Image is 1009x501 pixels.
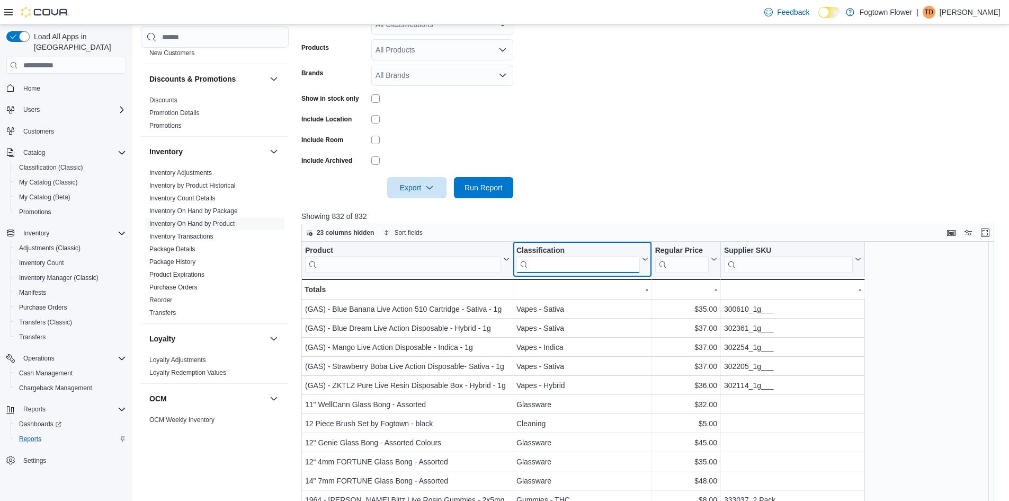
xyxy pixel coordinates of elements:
[11,432,130,446] button: Reports
[317,228,374,237] span: 23 columns hidden
[15,242,85,254] a: Adjustments (Classic)
[860,6,913,19] p: Fogtown Flower
[394,228,422,237] span: Sort fields
[11,366,130,381] button: Cash Management
[2,80,130,95] button: Home
[149,96,177,104] a: Discounts
[305,246,510,273] button: Product
[15,382,126,394] span: Chargeback Management
[760,2,814,23] a: Feedback
[15,191,75,204] a: My Catalog (Beta)
[15,191,126,204] span: My Catalog (Beta)
[149,356,206,364] span: Loyalty Adjustments
[15,331,126,344] span: Transfers
[267,332,280,345] button: Loyalty
[149,333,175,344] h3: Loyalty
[498,46,507,54] button: Open list of options
[962,226,975,239] button: Display options
[11,241,130,256] button: Adjustments (Classic)
[15,176,126,189] span: My Catalog (Classic)
[655,246,709,273] div: Regular Price
[305,474,510,487] div: 14" 7mm FORTUNE Glass Bong - Assorted
[516,283,648,296] div: -
[301,43,329,52] label: Products
[302,226,379,239] button: 23 columns hidden
[19,454,50,467] a: Settings
[23,106,40,114] span: Users
[19,384,92,392] span: Chargeback Management
[655,283,717,296] div: -
[19,454,126,467] span: Settings
[2,102,130,117] button: Users
[305,436,510,449] div: 12" Genie Glass Bong - Assorted Colours
[379,226,426,239] button: Sort fields
[149,74,236,84] h3: Discounts & Promotions
[11,330,130,345] button: Transfers
[19,103,126,116] span: Users
[516,246,640,273] div: Classification
[301,156,352,165] label: Include Archived
[724,246,853,273] div: Supplier SKU
[15,382,96,394] a: Chargeback Management
[516,303,648,315] div: Vapes - Sativa
[149,356,206,364] a: Loyalty Adjustments
[6,76,126,496] nav: Complex example
[2,226,130,241] button: Inventory
[15,271,103,284] a: Inventory Manager (Classic)
[15,301,72,314] a: Purchase Orders
[724,283,861,296] div: -
[23,84,40,93] span: Home
[19,318,72,327] span: Transfers (Classic)
[655,436,717,449] div: $45.00
[15,286,126,299] span: Manifests
[267,73,280,85] button: Discounts & Promotions
[19,420,61,428] span: Dashboards
[149,49,194,57] span: New Customers
[149,182,236,189] a: Inventory by Product Historical
[15,206,126,218] span: Promotions
[11,190,130,205] button: My Catalog (Beta)
[516,246,648,273] button: Classification
[19,81,126,94] span: Home
[15,433,126,445] span: Reports
[23,456,46,465] span: Settings
[149,258,195,266] span: Package History
[655,341,717,354] div: $37.00
[149,121,182,130] span: Promotions
[2,453,130,468] button: Settings
[149,194,216,203] span: Inventory Count Details
[655,246,717,273] button: Regular Price
[149,74,265,84] button: Discounts & Promotions
[19,146,49,159] button: Catalog
[19,227,53,240] button: Inventory
[149,169,212,177] span: Inventory Adjustments
[19,178,78,187] span: My Catalog (Classic)
[11,300,130,315] button: Purchase Orders
[979,226,992,239] button: Enter fullscreen
[149,122,182,129] a: Promotions
[19,163,83,172] span: Classification (Classic)
[724,303,861,315] div: 300610_1g___
[305,379,510,392] div: (GAS) - ZKTLZ Pure Live Resin Disposable Box - Hybrid - 1g
[21,7,69,17] img: Cova
[30,31,126,52] span: Load All Apps in [GEOGRAPHIC_DATA]
[23,405,46,414] span: Reports
[15,242,126,254] span: Adjustments (Classic)
[267,145,280,158] button: Inventory
[11,417,130,432] a: Dashboards
[149,207,238,215] span: Inventory On Hand by Package
[387,177,447,198] button: Export
[19,435,41,443] span: Reports
[301,211,1002,222] p: Showing 832 of 832
[149,146,265,157] button: Inventory
[19,193,70,201] span: My Catalog (Beta)
[15,286,50,299] a: Manifests
[19,352,59,365] button: Operations
[305,417,510,430] div: 12 Piece Brush Set by Fogtown - black
[149,169,212,177] a: Inventory Adjustments
[19,103,44,116] button: Users
[149,181,236,190] span: Inventory by Product Historical
[149,220,235,227] a: Inventory On Hand by Product
[149,296,172,304] span: Reorder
